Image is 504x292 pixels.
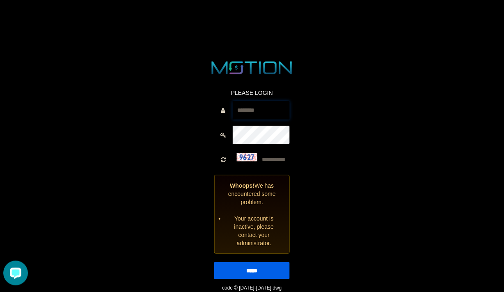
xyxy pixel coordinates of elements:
small: code © [DATE]-[DATE] dwg [222,285,282,291]
img: captcha [237,153,257,161]
strong: Whoops! [230,183,254,189]
li: Your account is inactive, please contact your administrator. [225,215,284,248]
div: We has encountered some problem. [214,175,290,254]
p: PLEASE LOGIN [214,89,290,97]
button: Open LiveChat chat widget [3,3,28,28]
img: MOTION_logo.png [208,59,296,76]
